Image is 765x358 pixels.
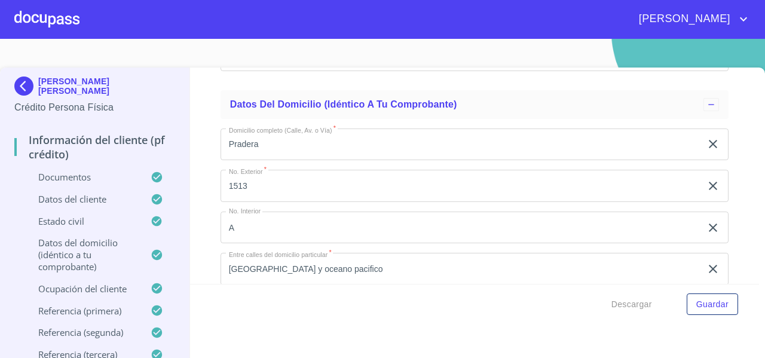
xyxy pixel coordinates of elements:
p: Crédito Persona Física [14,100,175,115]
button: clear input [706,179,720,193]
div: Datos del domicilio (idéntico a tu comprobante) [221,90,729,119]
p: Datos del cliente [14,193,151,205]
p: Referencia (segunda) [14,326,151,338]
p: Documentos [14,171,151,183]
button: clear input [706,221,720,235]
button: clear input [706,137,720,151]
button: Descargar [607,293,657,316]
p: Información del cliente (PF crédito) [14,133,175,161]
p: Ocupación del Cliente [14,283,151,295]
button: Guardar [687,293,738,316]
span: Descargar [611,297,652,312]
p: [PERSON_NAME] [PERSON_NAME] [38,77,175,96]
p: Datos del domicilio (idéntico a tu comprobante) [14,237,151,273]
span: Guardar [696,297,729,312]
img: Docupass spot blue [14,77,38,96]
button: clear input [706,262,720,276]
span: Datos del domicilio (idéntico a tu comprobante) [230,99,457,109]
span: [PERSON_NAME] [630,10,736,29]
div: [PERSON_NAME] [PERSON_NAME] [14,77,175,100]
p: Estado Civil [14,215,151,227]
button: account of current user [630,10,751,29]
p: Referencia (primera) [14,305,151,317]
